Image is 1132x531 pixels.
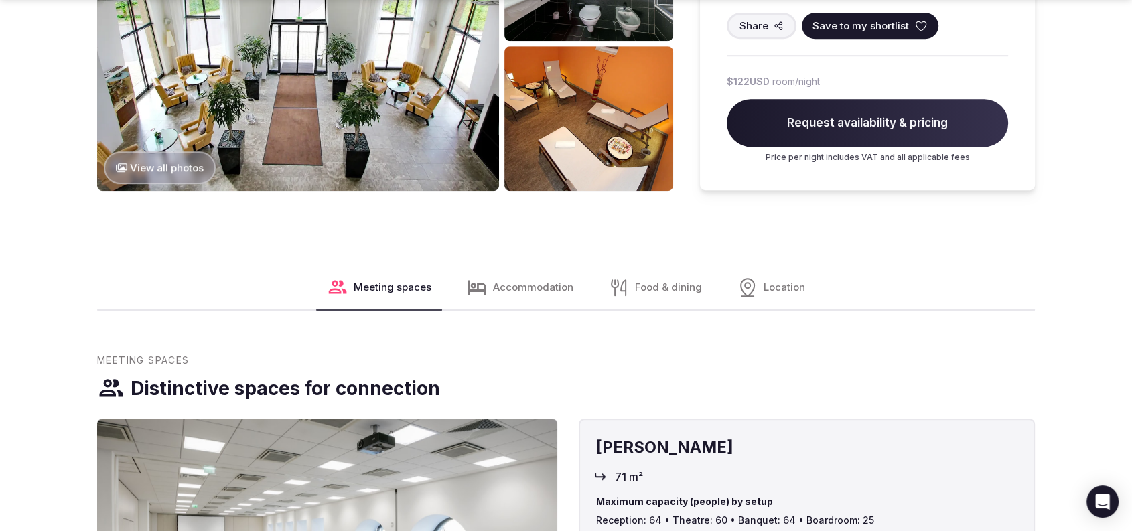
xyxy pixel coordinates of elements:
[764,280,805,294] span: Location
[727,153,1008,164] p: Price per night includes VAT and all applicable fees
[802,13,938,39] button: Save to my shortlist
[727,75,770,88] span: $122 USD
[97,354,190,367] span: Meeting Spaces
[727,99,1008,147] span: Request availability & pricing
[727,13,796,39] button: Share
[739,19,768,33] span: Share
[635,280,702,294] span: Food & dining
[131,376,440,402] h3: Distinctive spaces for connection
[596,495,1017,508] span: Maximum capacity (people) by setup
[354,280,431,294] span: Meeting spaces
[772,75,820,88] span: room/night
[493,280,573,294] span: Accommodation
[504,46,673,190] img: Venue gallery photo
[1086,485,1119,518] div: Open Intercom Messenger
[596,514,1017,527] span: Reception: 64 • Theatre: 60 • Banquet: 64 • Boardroom: 25
[104,151,216,184] button: View all photos
[812,19,909,33] span: Save to my shortlist
[615,469,643,484] span: 71 m²
[596,436,1017,459] h4: [PERSON_NAME]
